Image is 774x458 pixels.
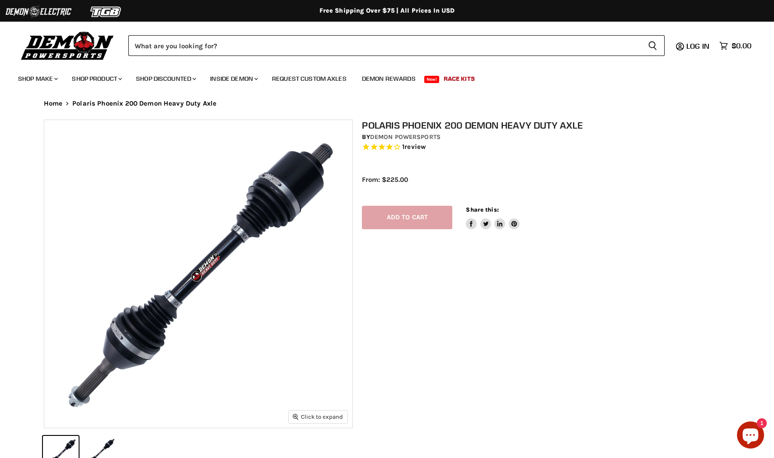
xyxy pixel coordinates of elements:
img: TGB Logo 2 [72,3,140,20]
input: Search [128,35,641,56]
a: Log in [682,42,715,50]
button: Search [641,35,665,56]
div: Free Shipping Over $75 | All Prices In USD [26,7,749,15]
a: Shop Product [65,69,127,88]
span: Polaris Phoenix 200 Demon Heavy Duty Axle [72,100,216,107]
a: Demon Powersports [370,133,441,141]
a: $0.00 [715,39,756,52]
span: Log in [686,42,709,51]
span: 1 reviews [402,143,426,151]
inbox-online-store-chat: Shopify online store chat [734,421,767,451]
a: Request Custom Axles [265,69,353,88]
img: IMAGE [44,120,352,428]
span: From: $225.00 [362,176,408,184]
button: Click to expand [289,411,347,423]
a: Shop Discounted [129,69,202,88]
form: Product [128,35,665,56]
span: Click to expand [293,413,343,420]
a: Shop Make [11,69,63,88]
a: Inside Demon [203,69,263,88]
h1: Polaris Phoenix 200 Demon Heavy Duty Axle [362,120,740,131]
nav: Breadcrumbs [26,100,749,107]
ul: Main menu [11,66,749,88]
aside: Share this: [466,206,520,230]
a: Demon Rewards [355,69,422,88]
span: $0.00 [732,42,751,50]
span: review [404,143,426,151]
span: Share this: [466,206,498,213]
img: Demon Electric Logo 2 [5,3,72,20]
span: New! [424,76,440,83]
div: by [362,132,740,142]
a: Home [44,100,63,107]
span: Rated 4.0 out of 5 stars 1 reviews [362,143,740,152]
a: Race Kits [437,69,482,88]
img: Demon Powersports [18,29,117,61]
